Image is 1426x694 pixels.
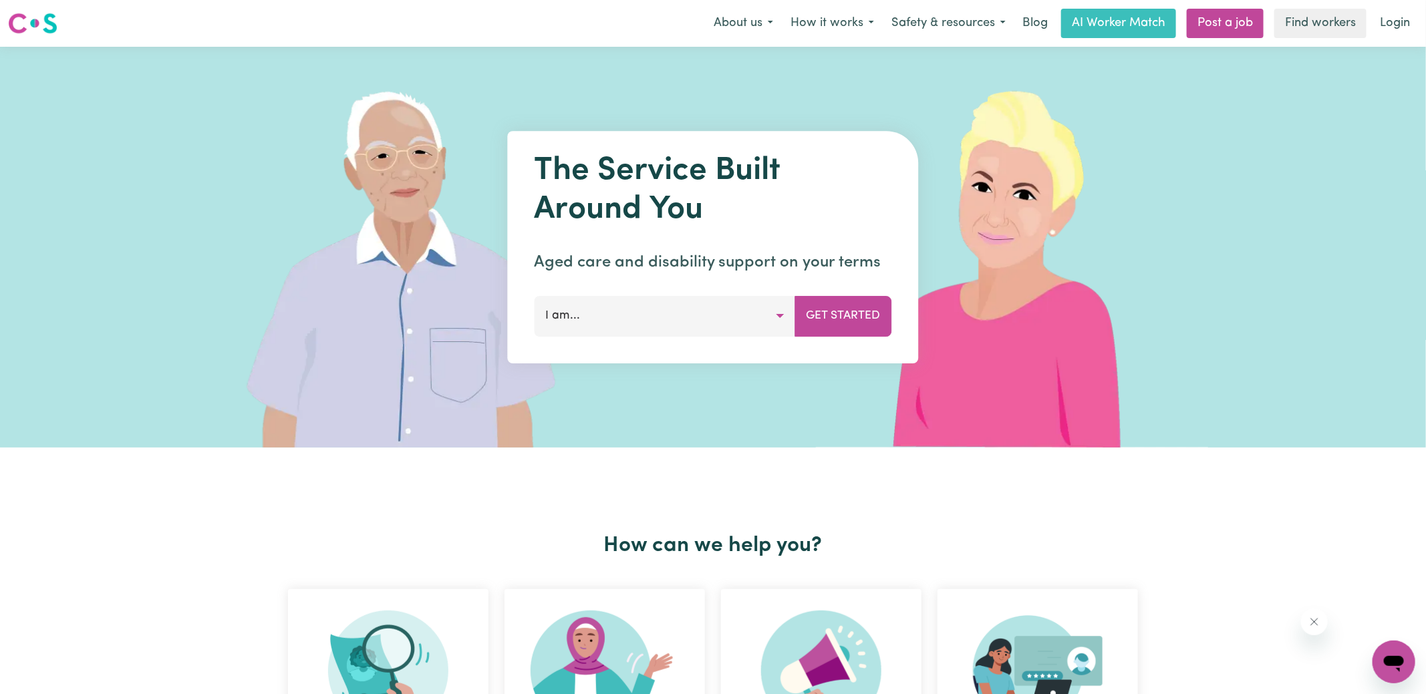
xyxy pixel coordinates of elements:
img: Careseekers logo [8,11,57,35]
button: About us [705,9,782,37]
a: Careseekers logo [8,8,57,39]
iframe: Close message [1301,609,1328,635]
span: Need any help? [8,9,81,20]
p: Aged care and disability support on your terms [535,250,892,275]
h2: How can we help you? [280,533,1146,558]
a: Post a job [1187,9,1264,38]
a: Blog [1014,9,1056,38]
h1: The Service Built Around You [535,152,892,229]
a: Login [1372,9,1418,38]
a: AI Worker Match [1061,9,1176,38]
a: Find workers [1274,9,1367,38]
button: How it works [782,9,883,37]
button: I am... [535,296,796,336]
button: Safety & resources [883,9,1014,37]
iframe: Button to launch messaging window [1373,641,1415,683]
button: Get Started [795,296,892,336]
